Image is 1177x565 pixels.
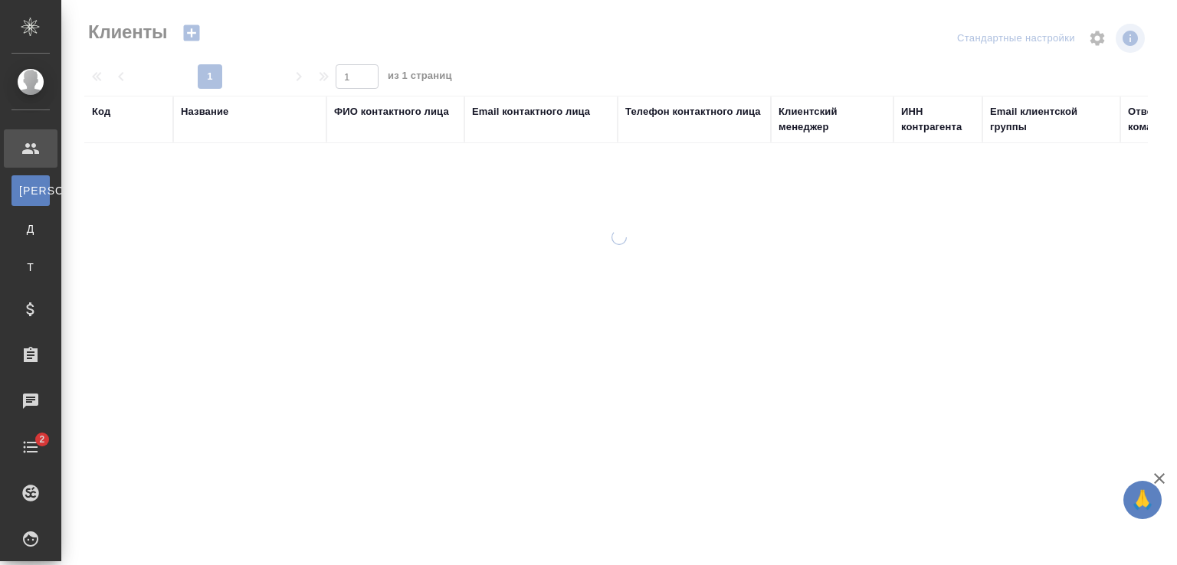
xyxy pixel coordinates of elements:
div: ИНН контрагента [901,104,975,135]
a: Т [11,252,50,282]
div: Email клиентской группы [990,104,1113,135]
a: [PERSON_NAME] [11,175,50,206]
span: Д [19,221,42,237]
span: [PERSON_NAME] [19,183,42,198]
div: Email контактного лица [472,104,590,119]
a: 2 [4,428,57,466]
div: Название [181,104,228,119]
span: Т [19,260,42,275]
button: 🙏 [1123,481,1162,519]
div: ФИО контактного лица [334,104,449,119]
span: 2 [30,432,54,447]
span: 🙏 [1129,484,1156,516]
div: Телефон контактного лица [625,104,761,119]
div: Клиентский менеджер [779,104,886,135]
a: Д [11,214,50,244]
div: Код [92,104,110,119]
